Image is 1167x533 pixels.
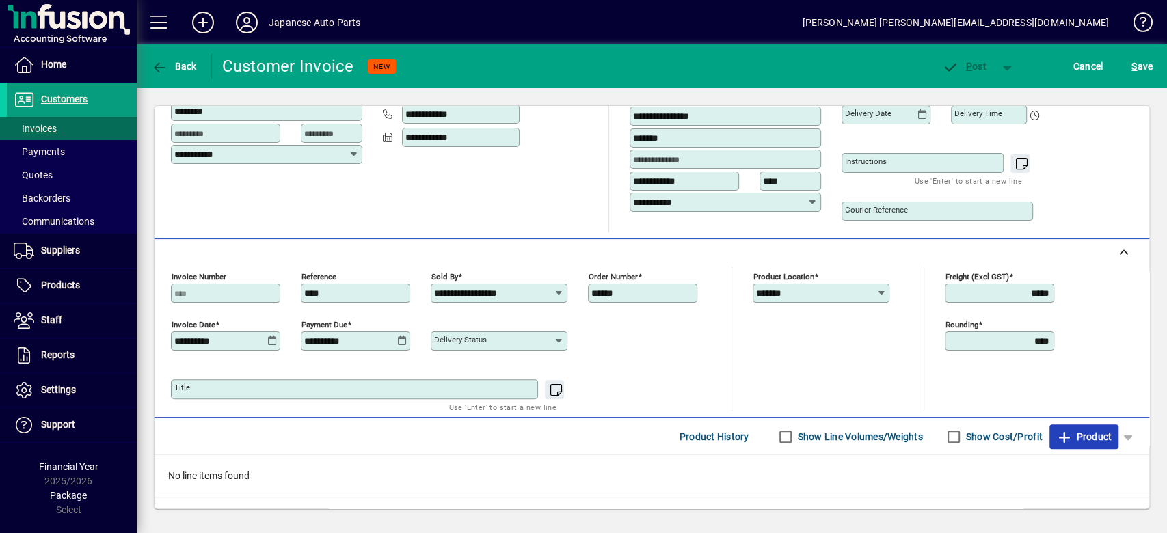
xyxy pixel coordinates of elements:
[1131,55,1153,77] span: ave
[41,419,75,430] span: Support
[14,146,65,157] span: Payments
[1131,61,1137,72] span: S
[7,210,137,233] a: Communications
[674,424,755,449] button: Product History
[942,61,987,72] span: ost
[7,163,137,187] a: Quotes
[589,272,638,282] mat-label: Order number
[41,384,76,395] span: Settings
[7,303,137,338] a: Staff
[41,94,88,105] span: Customers
[151,61,197,72] span: Back
[966,61,972,72] span: P
[41,245,80,256] span: Suppliers
[41,59,66,70] span: Home
[680,426,749,448] span: Product History
[1070,54,1107,79] button: Cancel
[935,54,993,79] button: Post
[7,269,137,303] a: Products
[225,10,269,35] button: Profile
[795,430,923,443] label: Show Line Volumes/Weights
[222,55,354,77] div: Customer Invoice
[7,117,137,140] a: Invoices
[14,169,53,180] span: Quotes
[1049,424,1118,449] button: Product
[14,193,70,204] span: Backorders
[269,12,360,33] div: Japanese Auto Parts
[50,490,87,501] span: Package
[301,272,336,282] mat-label: Reference
[41,314,62,325] span: Staff
[7,373,137,407] a: Settings
[41,279,80,290] span: Products
[14,123,57,134] span: Invoices
[1128,54,1156,79] button: Save
[1073,55,1103,77] span: Cancel
[14,216,94,227] span: Communications
[915,173,1022,189] mat-hint: Use 'Enter' to start a new line
[845,109,891,118] mat-label: Delivery date
[7,234,137,268] a: Suppliers
[945,320,978,329] mat-label: Rounding
[39,461,98,472] span: Financial Year
[945,272,1009,282] mat-label: Freight (excl GST)
[155,455,1149,497] div: No line items found
[845,205,908,215] mat-label: Courier Reference
[7,338,137,372] a: Reports
[172,272,226,282] mat-label: Invoice number
[431,272,458,282] mat-label: Sold by
[963,430,1043,443] label: Show Cost/Profit
[172,320,215,329] mat-label: Invoice date
[181,10,225,35] button: Add
[449,399,556,415] mat-hint: Use 'Enter' to start a new line
[434,335,487,344] mat-label: Delivery status
[7,408,137,442] a: Support
[148,54,200,79] button: Back
[41,349,75,360] span: Reports
[802,12,1109,33] div: [PERSON_NAME] [PERSON_NAME][EMAIL_ADDRESS][DOMAIN_NAME]
[137,54,212,79] app-page-header-button: Back
[954,109,1002,118] mat-label: Delivery time
[7,48,137,82] a: Home
[845,156,887,166] mat-label: Instructions
[7,187,137,210] a: Backorders
[1056,426,1112,448] span: Product
[1123,3,1150,47] a: Knowledge Base
[753,272,814,282] mat-label: Product location
[174,383,190,392] mat-label: Title
[373,62,390,71] span: NEW
[301,320,347,329] mat-label: Payment due
[7,140,137,163] a: Payments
